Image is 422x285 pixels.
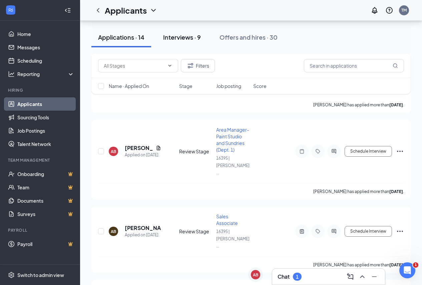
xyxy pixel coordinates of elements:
[345,271,356,282] button: ComposeMessage
[216,229,250,249] span: 16395 | [PERSON_NAME] ...
[330,229,338,234] svg: ActiveChat
[17,111,74,124] a: Sourcing Tools
[109,83,149,89] span: Name · Applied On
[17,97,74,111] a: Applicants
[8,71,15,77] svg: Analysis
[111,149,116,154] div: AB
[17,194,74,207] a: DocumentsCrown
[399,262,415,278] iframe: Intercom live chat
[298,149,306,154] svg: Note
[105,5,147,16] h1: Applicants
[314,229,322,234] svg: Tag
[8,272,15,278] svg: Settings
[216,156,250,175] span: 16395 | [PERSON_NAME] ...
[17,167,74,181] a: OnboardingCrown
[179,228,212,235] div: Review Stage
[313,189,404,194] p: [PERSON_NAME] has applied more than .
[125,152,161,158] div: Applied on [DATE]
[371,6,379,14] svg: Notifications
[149,6,157,14] svg: ChevronDown
[17,71,75,77] div: Reporting
[8,227,73,233] div: Payroll
[186,62,194,70] svg: Filter
[216,213,238,226] span: Sales Associate
[389,262,403,267] b: [DATE]
[385,6,393,14] svg: QuestionInfo
[163,33,201,41] div: Interviews · 9
[330,149,338,154] svg: ActiveChat
[64,7,71,14] svg: Collapse
[396,227,404,235] svg: Ellipses
[111,229,116,234] div: AB
[313,262,404,268] p: [PERSON_NAME] has applied more than .
[181,59,215,72] button: Filter Filters
[401,7,407,13] div: TM
[17,181,74,194] a: TeamCrown
[17,237,74,251] a: PayrollCrown
[98,33,144,41] div: Applications · 14
[216,127,249,153] span: Area Manager- Paint Studio and Sundries (Dept. 1)
[346,273,354,281] svg: ComposeMessage
[296,274,299,280] div: 1
[216,83,241,89] span: Job posting
[179,83,192,89] span: Stage
[17,54,74,67] a: Scheduling
[7,7,14,13] svg: WorkstreamLogo
[167,63,172,68] svg: ChevronDown
[125,144,153,152] h5: [PERSON_NAME]
[125,232,161,238] div: Applied on [DATE]
[357,271,368,282] button: ChevronUp
[179,148,212,155] div: Review Stage
[413,262,418,268] span: 1
[17,27,74,41] a: Home
[125,224,161,232] h5: [PERSON_NAME]
[345,226,392,237] button: Schedule Interview
[396,147,404,155] svg: Ellipses
[104,62,164,69] input: All Stages
[369,271,380,282] button: Minimize
[345,146,392,157] button: Schedule Interview
[253,272,258,278] div: AB
[94,6,102,14] svg: ChevronLeft
[278,273,290,280] h3: Chat
[389,102,403,107] b: [DATE]
[313,102,404,108] p: [PERSON_NAME] has applied more than .
[17,137,74,151] a: Talent Network
[17,272,64,278] div: Switch to admin view
[298,229,306,234] svg: ActiveNote
[370,273,378,281] svg: Minimize
[17,41,74,54] a: Messages
[17,207,74,221] a: SurveysCrown
[358,273,366,281] svg: ChevronUp
[389,189,403,194] b: [DATE]
[253,83,267,89] span: Score
[17,124,74,137] a: Job Postings
[220,33,278,41] div: Offers and hires · 30
[304,59,404,72] input: Search in applications
[8,87,73,93] div: Hiring
[156,145,161,151] svg: Document
[8,157,73,163] div: Team Management
[314,149,322,154] svg: Tag
[393,63,398,68] svg: MagnifyingGlass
